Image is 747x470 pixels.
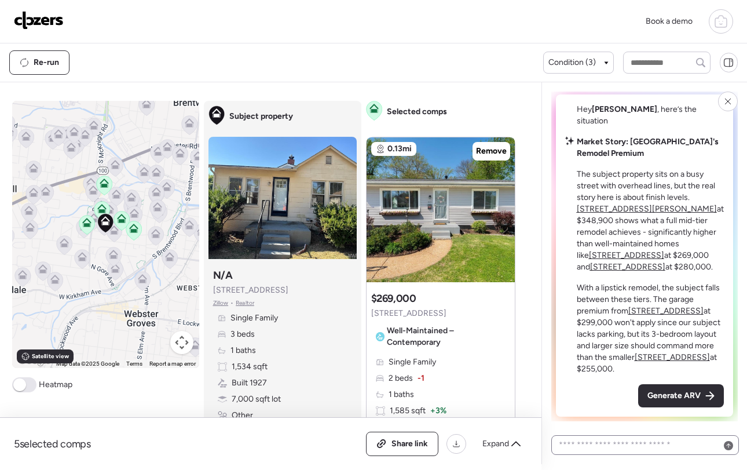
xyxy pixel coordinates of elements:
[14,11,64,30] img: Logo
[232,410,253,421] span: Other
[389,356,436,368] span: Single Family
[592,104,657,114] span: [PERSON_NAME]
[387,325,506,348] span: Well-Maintained – Contemporary
[577,204,717,214] a: [STREET_ADDRESS][PERSON_NAME]
[232,394,281,405] span: 7,000 sqft lot
[34,57,59,68] span: Re-run
[230,298,233,308] span: •
[230,345,256,356] span: 1 baths
[14,437,91,451] span: 5 selected comps
[589,250,664,260] a: [STREET_ADDRESS]
[590,262,665,272] a: [STREET_ADDRESS]
[232,377,267,389] span: Built 1927
[389,389,414,400] span: 1 baths
[371,308,446,319] span: [STREET_ADDRESS]
[430,405,446,417] span: + 3%
[232,361,268,373] span: 1,534 sqft
[126,360,142,367] a: Terms (opens in new tab)
[170,331,193,354] button: Map camera controls
[213,268,233,282] h3: N/A
[230,329,255,340] span: 3 beds
[15,353,53,368] a: Open this area in Google Maps (opens a new window)
[371,292,416,305] h3: $269,000
[476,145,507,157] span: Remove
[577,282,724,375] p: With a lipstick remodel, the subject falls between these tiers. The garage premium from at $299,0...
[577,137,719,158] strong: Market Story: [GEOGRAPHIC_DATA]'s Remodel Premium
[577,104,697,126] span: Hey , here’s the situation
[39,379,72,391] span: Heatmap
[213,298,229,308] span: Zillow
[387,106,447,118] span: Selected comps
[236,298,254,308] span: Realtor
[149,360,196,367] a: Report a map error
[387,143,412,155] span: 0.13mi
[389,373,413,384] span: 2 beds
[628,306,704,316] a: [STREET_ADDRESS]
[548,57,596,68] span: Condition (3)
[56,360,119,367] span: Map data ©2025 Google
[32,352,69,361] span: Satellite view
[213,285,288,296] span: [STREET_ADDRESS]
[391,438,428,450] span: Share link
[229,111,293,122] span: Subject property
[647,390,701,402] span: Generate ARV
[577,169,724,273] p: The subject property sits on a busy street with overhead lines, but the real story here is about ...
[390,405,426,417] span: 1,585 sqft
[646,16,693,26] span: Book a demo
[15,353,53,368] img: Google
[635,352,710,362] a: [STREET_ADDRESS]
[230,312,278,324] span: Single Family
[418,373,424,384] span: -1
[482,438,509,450] span: Expand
